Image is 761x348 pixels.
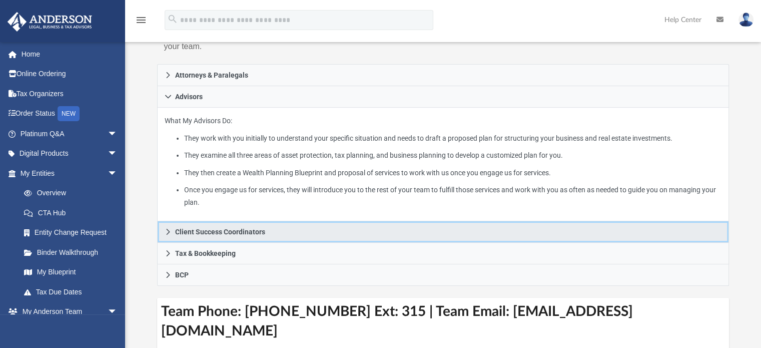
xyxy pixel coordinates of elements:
[58,106,80,121] div: NEW
[108,144,128,164] span: arrow_drop_down
[157,221,729,243] a: Client Success Coordinators
[167,14,178,25] i: search
[108,163,128,184] span: arrow_drop_down
[175,250,236,257] span: Tax & Bookkeeping
[7,84,133,104] a: Tax Organizers
[108,302,128,322] span: arrow_drop_down
[165,115,722,209] p: What My Advisors Do:
[157,64,729,86] a: Attorneys & Paralegals
[157,86,729,108] a: Advisors
[184,149,722,162] li: They examine all three areas of asset protection, tax planning, and business planning to develop ...
[7,302,128,322] a: My Anderson Teamarrow_drop_down
[184,184,722,208] li: Once you engage us for services, they will introduce you to the rest of your team to fulfill thos...
[738,13,753,27] img: User Pic
[14,183,133,203] a: Overview
[14,262,128,282] a: My Blueprint
[14,282,133,302] a: Tax Due Dates
[5,12,95,32] img: Anderson Advisors Platinum Portal
[175,72,248,79] span: Attorneys & Paralegals
[7,163,133,183] a: My Entitiesarrow_drop_down
[175,228,265,235] span: Client Success Coordinators
[108,124,128,144] span: arrow_drop_down
[175,271,189,278] span: BCP
[184,167,722,179] li: They then create a Wealth Planning Blueprint and proposal of services to work with us once you en...
[157,264,729,286] a: BCP
[14,203,133,223] a: CTA Hub
[14,242,133,262] a: Binder Walkthrough
[184,132,722,145] li: They work with you initially to understand your specific situation and needs to draft a proposed ...
[157,243,729,264] a: Tax & Bookkeeping
[135,14,147,26] i: menu
[7,124,133,144] a: Platinum Q&Aarrow_drop_down
[175,93,203,100] span: Advisors
[14,223,133,243] a: Entity Change Request
[135,19,147,26] a: menu
[7,64,133,84] a: Online Ordering
[7,104,133,124] a: Order StatusNEW
[7,44,133,64] a: Home
[157,108,729,221] div: Advisors
[7,144,133,164] a: Digital Productsarrow_drop_down
[157,298,729,345] h3: Team Phone: [PHONE_NUMBER] Ext: 315 | Team Email: [EMAIL_ADDRESS][DOMAIN_NAME]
